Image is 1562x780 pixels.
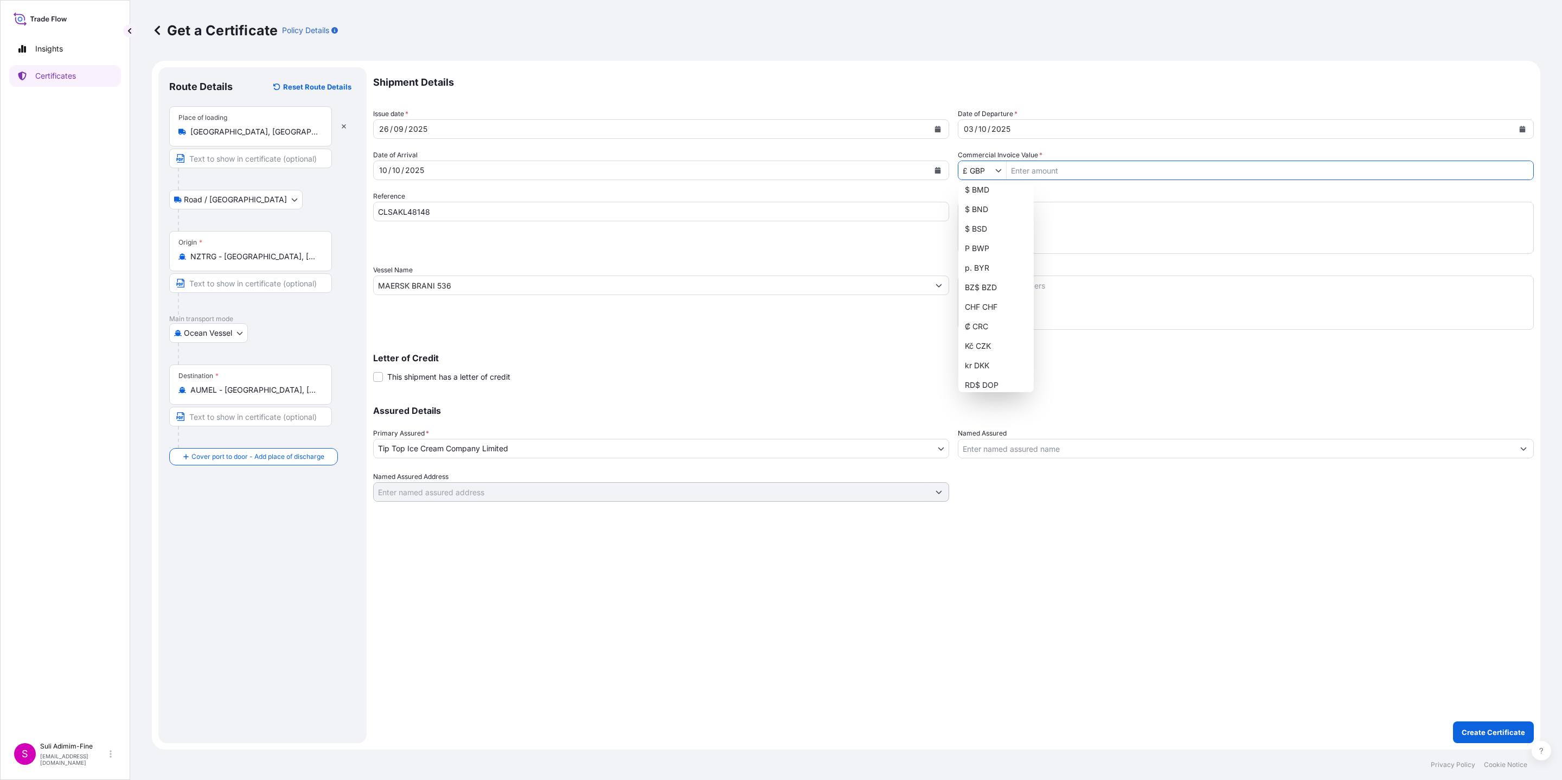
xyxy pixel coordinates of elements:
[184,194,287,205] span: Road / [GEOGRAPHIC_DATA]
[374,482,929,502] input: Named Assured Address
[1484,760,1527,769] p: Cookie Notice
[390,123,393,136] div: /
[169,407,332,426] input: Text to appear on certificate
[35,43,63,54] p: Insights
[169,149,332,168] input: Text to appear on certificate
[393,123,405,136] div: month,
[40,742,107,751] p: Suli Adimim-Fine
[995,165,1006,176] button: Show suggestions
[191,451,324,462] span: Cover port to door - Add place of discharge
[373,108,408,119] span: Issue date
[961,219,1032,239] div: $ BSD
[190,126,318,137] input: Place of loading
[961,336,1032,356] div: Kč CZK
[373,265,413,276] label: Vessel Name
[373,354,1534,362] p: Letter of Credit
[963,123,975,136] div: day,
[958,265,1013,276] label: Marks & Numbers
[184,328,232,338] span: Ocean Vessel
[1007,161,1533,180] input: Enter amount
[961,239,1032,258] div: P BWP
[961,200,1032,219] div: $ BND
[988,123,990,136] div: /
[407,123,428,136] div: year,
[990,123,1012,136] div: year,
[1462,727,1525,738] p: Create Certificate
[190,385,318,395] input: Destination
[169,80,233,93] p: Route Details
[152,22,278,39] p: Get a Certificate
[958,439,1514,458] input: Assured Name
[169,315,356,323] p: Main transport mode
[977,123,988,136] div: month,
[929,482,949,502] button: Show suggestions
[1431,760,1475,769] p: Privacy Policy
[387,372,510,382] span: This shipment has a letter of credit
[958,150,1042,161] label: Commercial Invoice Value
[405,123,407,136] div: /
[373,191,405,202] label: Reference
[391,164,401,177] div: month,
[373,202,949,221] input: Enter booking reference
[958,161,995,180] input: Commercial Invoice Value
[190,251,318,262] input: Origin
[178,238,202,247] div: Origin
[958,108,1017,119] span: Date of Departure
[169,273,332,293] input: Text to appear on certificate
[958,191,1026,202] label: Description of Cargo
[35,71,76,81] p: Certificates
[169,323,248,343] button: Select transport
[1514,120,1531,138] button: Calendar
[378,164,388,177] div: day,
[178,372,219,380] div: Destination
[388,164,391,177] div: /
[929,120,946,138] button: Calendar
[961,356,1032,375] div: kr DKK
[378,443,508,454] span: Tip Top Ice Cream Company Limited
[1514,439,1533,458] button: Show suggestions
[373,428,429,439] span: Primary Assured
[22,749,28,759] span: S
[961,180,1032,200] div: $ BMD
[961,278,1032,297] div: BZ$ BZD
[929,162,946,179] button: Calendar
[961,375,1032,395] div: RD$ DOP
[373,471,449,482] label: Named Assured Address
[283,81,351,92] p: Reset Route Details
[282,25,329,36] p: Policy Details
[378,123,390,136] div: day,
[404,164,425,177] div: year,
[961,317,1032,336] div: ₡ CRC
[374,276,929,295] input: Type to search vessel name or IMO
[169,190,303,209] button: Select transport
[961,258,1032,278] div: p. BYR
[975,123,977,136] div: /
[958,428,1007,439] label: Named Assured
[373,406,1534,415] p: Assured Details
[373,67,1534,98] p: Shipment Details
[929,276,949,295] button: Show suggestions
[40,753,107,766] p: [EMAIL_ADDRESS][DOMAIN_NAME]
[401,164,404,177] div: /
[178,113,227,122] div: Place of loading
[373,150,418,161] span: Date of Arrival
[961,297,1032,317] div: CHF CHF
